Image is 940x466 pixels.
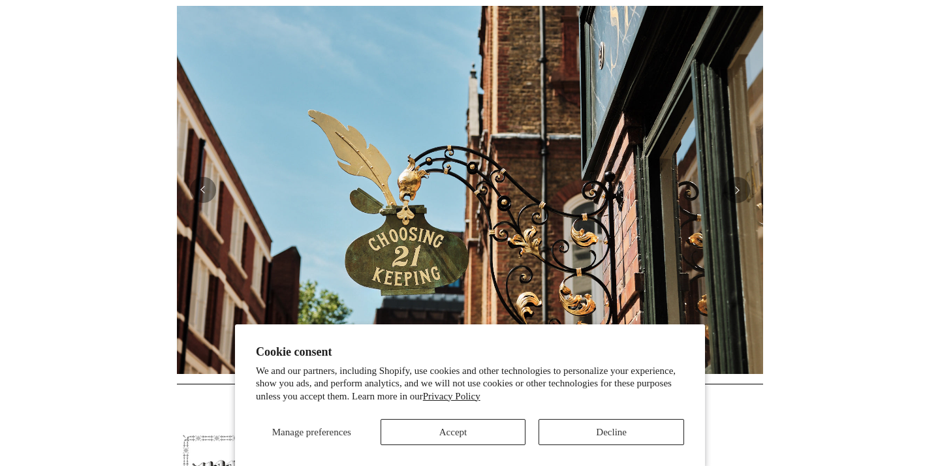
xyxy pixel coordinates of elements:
[190,177,216,203] button: Previous
[539,419,684,445] button: Decline
[256,365,684,403] p: We and our partners, including Shopify, use cookies and other technologies to personalize your ex...
[381,419,526,445] button: Accept
[423,391,480,401] a: Privacy Policy
[724,177,750,203] button: Next
[177,6,763,374] img: Copyright Choosing Keeping 20190711 LS Homepage 7.jpg__PID:4c49fdcc-9d5f-40e8-9753-f5038b35abb7
[256,345,684,359] h2: Cookie consent
[256,419,368,445] button: Manage preferences
[272,427,351,437] span: Manage preferences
